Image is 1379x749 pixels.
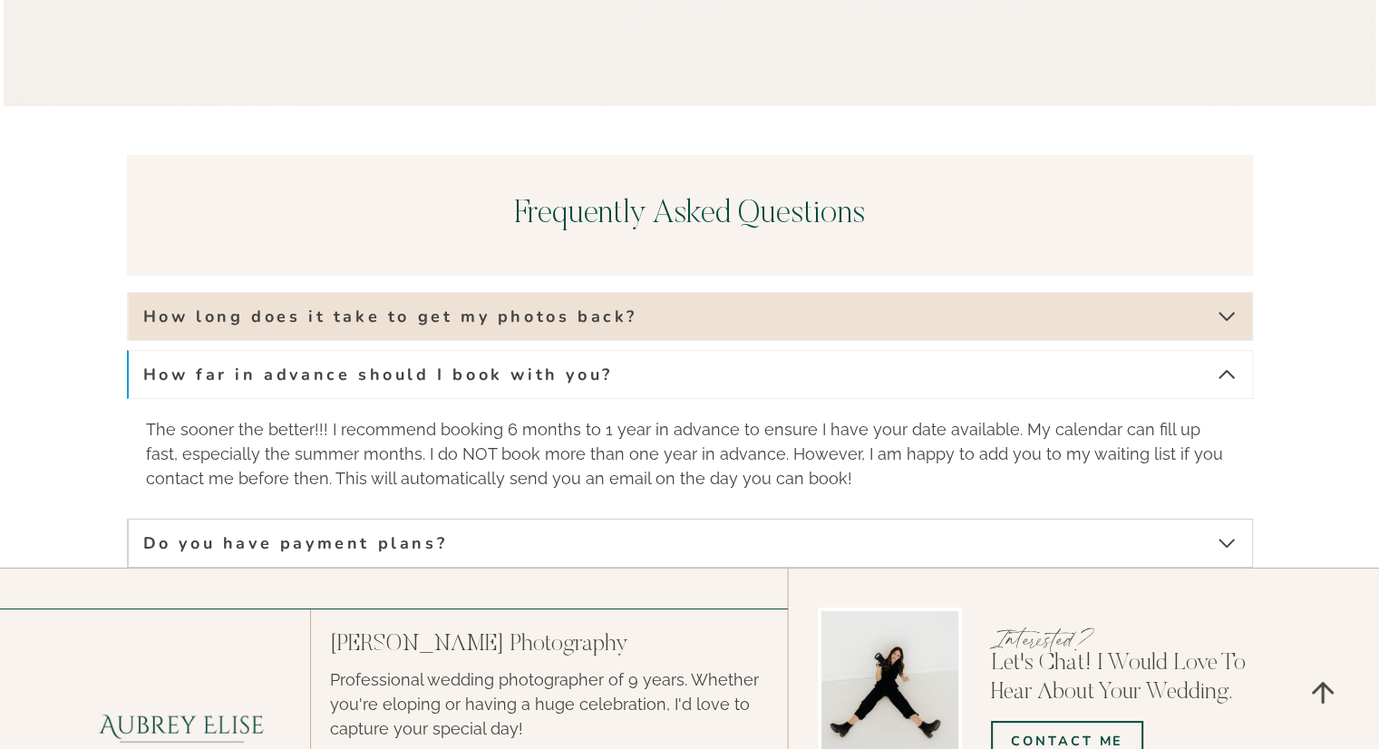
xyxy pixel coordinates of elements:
[329,627,779,663] p: [PERSON_NAME] Photography
[991,621,1280,657] p: Interested?
[1293,663,1352,722] a: Scroll to top
[146,417,1234,491] p: The sooner the better!!! I recommend booking 6 months to 1 year in advance to ensure I have your ...
[127,292,1253,341] button: How long does it take to get my photos back?
[127,155,1253,276] h2: Frequently Asked Questions
[127,350,1253,399] button: How far in advance should I book with you?
[143,306,637,327] span: How long does it take to get my photos back?
[127,519,1253,568] button: Do you have payment plans?
[143,532,448,554] span: Do you have payment plans?
[991,650,1280,706] p: Let's Chat! I would love to hear about your wedding.
[127,399,1253,510] div: How far in advance should I book with you?
[329,667,779,741] p: Professional wedding photographer of 9 years. Whether you're eloping or having a huge celebration...
[143,364,613,385] span: How far in advance should I book with you?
